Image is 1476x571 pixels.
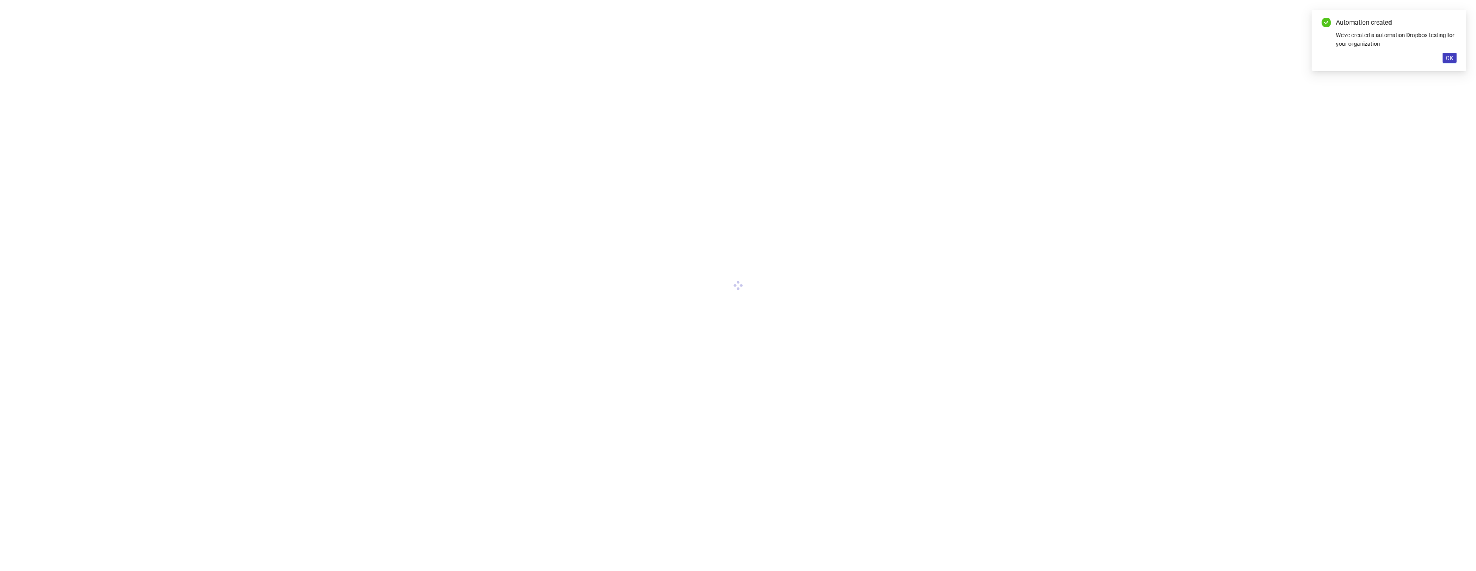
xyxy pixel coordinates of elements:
[1322,18,1331,27] span: check-circle
[1446,55,1453,61] span: OK
[1336,31,1457,48] div: We've created a automation Dropbox testing for your organization
[1448,18,1457,27] a: Close
[1336,18,1457,27] div: Automation created
[1443,53,1457,63] button: OK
